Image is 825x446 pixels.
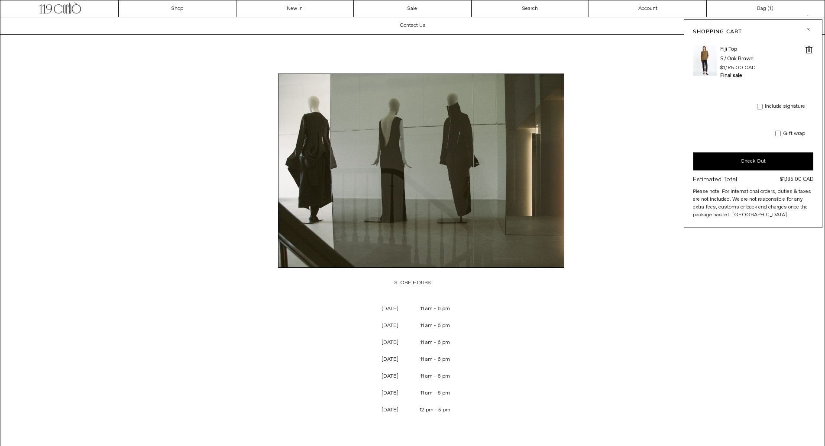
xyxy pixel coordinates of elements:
p: 11 am - 6 pm [413,368,458,385]
p: [DATE] [367,318,412,334]
p: STORE HOURS [269,275,556,291]
p: [DATE] [367,351,412,368]
span: 1 [770,5,771,12]
p: 11 am - 6 pm [413,351,458,368]
p: [DATE] [367,301,412,317]
p: 11 am - 6 pm [413,318,458,334]
p: 11 am - 6 pm [413,301,458,317]
p: 11 am - 6 pm [413,334,458,351]
a: New In [236,0,354,17]
a: Shop [119,0,236,17]
span: ) [770,5,773,13]
p: [DATE] [367,334,412,351]
p: [DATE] [367,402,412,418]
p: 11 am - 6 pm [413,385,458,401]
p: [DATE] [367,368,412,385]
a: Search [472,0,589,17]
a: Bag () [707,0,825,17]
p: 12 pm - 5 pm [413,402,458,418]
a: Sale [354,0,472,17]
a: Account [589,0,707,17]
h1: Contact Us [400,18,426,33]
p: [DATE] [367,385,412,401]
